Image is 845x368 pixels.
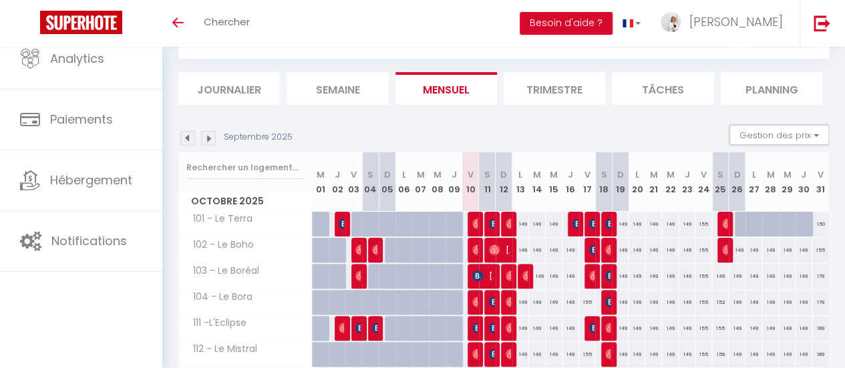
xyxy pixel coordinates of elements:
[506,341,511,367] span: [PERSON_NAME]
[384,168,391,181] abbr: D
[679,238,695,262] div: 149
[446,152,462,212] th: 09
[605,315,611,341] span: [PERSON_NAME]
[351,168,357,181] abbr: V
[468,168,474,181] abbr: V
[472,211,478,236] span: [PERSON_NAME]
[434,168,442,181] abbr: M
[313,152,329,212] th: 01
[562,316,579,341] div: 149
[812,342,829,367] div: 189
[579,290,596,315] div: 155
[695,264,712,289] div: 155
[562,238,579,262] div: 149
[751,168,755,181] abbr: L
[287,72,388,105] li: Semaine
[204,15,250,29] span: Chercher
[484,168,490,181] abbr: S
[595,152,612,212] th: 18
[733,168,740,181] abbr: D
[729,152,745,212] th: 26
[362,152,379,212] th: 04
[472,289,478,315] span: [PERSON_NAME]
[529,152,546,212] th: 14
[745,290,762,315] div: 149
[329,152,345,212] th: 02
[685,168,690,181] abbr: J
[745,342,762,367] div: 149
[529,342,546,367] div: 149
[762,264,779,289] div: 149
[712,264,729,289] div: 149
[546,238,562,262] div: 149
[472,315,478,341] span: [PERSON_NAME]
[562,152,579,212] th: 16
[605,211,611,236] span: [PERSON_NAME]
[345,152,362,212] th: 03
[489,315,494,341] span: [PERSON_NAME]
[629,264,645,289] div: 149
[512,212,529,236] div: 149
[762,290,779,315] div: 149
[317,168,325,181] abbr: M
[662,342,679,367] div: 149
[51,232,127,249] span: Notifications
[679,152,695,212] th: 23
[695,316,712,341] div: 155
[712,290,729,315] div: 152
[796,238,812,262] div: 149
[662,238,679,262] div: 149
[520,12,613,35] button: Besoin d'aide ?
[679,342,695,367] div: 149
[451,168,456,181] abbr: J
[562,264,579,289] div: 149
[662,212,679,236] div: 149
[722,237,727,262] span: [PERSON_NAME]
[812,212,829,236] div: 150
[712,152,729,212] th: 25
[722,211,727,236] span: [PERSON_NAME]
[745,238,762,262] div: 149
[629,290,645,315] div: 149
[695,342,712,367] div: 155
[181,212,256,226] span: 101 - Le Terra
[729,316,745,341] div: 149
[522,263,528,289] span: [PERSON_NAME]
[801,168,806,181] abbr: J
[372,237,377,262] span: [PERSON_NAME]
[662,290,679,315] div: 149
[645,264,662,289] div: 149
[762,152,779,212] th: 28
[812,290,829,315] div: 179
[645,238,662,262] div: 149
[812,316,829,341] div: 189
[612,212,629,236] div: 149
[472,263,494,289] span: [PERSON_NAME]
[779,290,796,315] div: 149
[695,290,712,315] div: 155
[529,316,546,341] div: 149
[589,315,595,341] span: [PERSON_NAME]
[812,152,829,212] th: 31
[662,264,679,289] div: 149
[429,152,446,212] th: 08
[500,168,507,181] abbr: D
[529,212,546,236] div: 149
[372,315,377,341] span: Aude Brillant
[504,72,605,105] li: Trimestre
[635,168,639,181] abbr: L
[579,152,596,212] th: 17
[40,11,122,34] img: Super Booking
[779,342,796,367] div: 149
[339,315,344,341] span: [PERSON_NAME]
[629,238,645,262] div: 149
[695,238,712,262] div: 155
[584,168,590,181] abbr: V
[645,342,662,367] div: 149
[661,12,681,32] img: ...
[568,168,573,181] abbr: J
[812,264,829,289] div: 179
[50,172,132,188] span: Hébergement
[533,168,541,181] abbr: M
[612,72,713,105] li: Tâches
